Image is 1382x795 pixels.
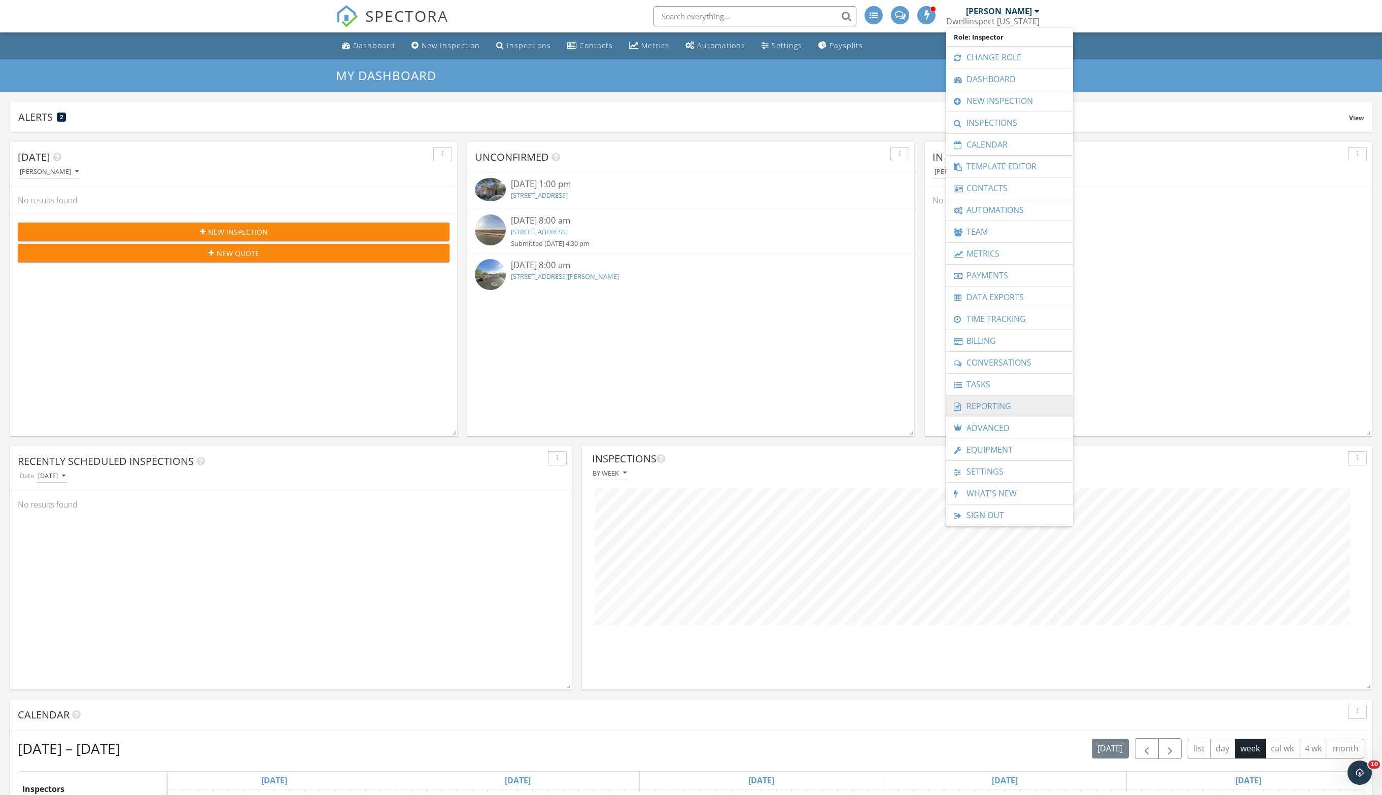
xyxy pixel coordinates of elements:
div: [PERSON_NAME] [935,168,993,175]
a: Automations [951,199,1068,221]
div: [DATE] 8:00 am [511,214,871,227]
a: Team [951,221,1068,242]
button: [PERSON_NAME] [932,165,995,179]
span: Inspectors [22,783,64,794]
input: Search everything... [653,6,856,26]
a: Conversations [951,352,1068,373]
div: New Inspection [422,41,480,50]
img: 9346685%2Freports%2F3b040e9b-cc79-4f1f-81eb-12f533a4328a%2Fcover_photos%2Fj2GFQreoRRmCH80Zienp%2F... [475,178,506,201]
button: New Inspection [18,223,450,241]
div: Metrics [641,41,669,50]
button: cal wk [1265,739,1300,758]
a: Go to September 30, 2025 [746,772,777,788]
button: month [1327,739,1364,758]
div: Inspections [592,451,1344,466]
a: Settings [757,37,806,55]
div: [DATE] [38,473,65,480]
div: Alerts [18,110,1349,124]
button: New Quote [18,244,450,262]
div: No results found [925,187,1372,214]
a: What's New [951,483,1068,504]
a: Sign Out [951,504,1068,526]
div: [DATE] 1:00 pm [511,178,871,191]
div: No results found [10,491,572,518]
span: View [1349,114,1364,122]
a: Go to October 1, 2025 [989,772,1020,788]
a: Metrics [625,37,673,55]
a: New Inspection [951,90,1068,112]
span: [DATE] [18,150,50,164]
a: [DATE] 8:00 am [STREET_ADDRESS][PERSON_NAME] [475,259,907,293]
button: day [1210,739,1235,758]
button: Previous [1135,738,1159,759]
a: Inspections [492,37,555,55]
iframe: Intercom live chat [1348,761,1372,785]
button: [PERSON_NAME] [18,165,81,179]
span: 2 [60,114,63,121]
a: [DATE] 1:00 pm [STREET_ADDRESS] [475,178,907,204]
a: Dashboard [951,68,1068,90]
a: [STREET_ADDRESS] [511,227,568,236]
a: Automations (Advanced) [681,37,749,55]
a: Metrics [951,243,1068,264]
button: list [1188,739,1211,758]
a: Contacts [951,177,1068,199]
span: New Inspection [208,227,268,237]
div: Submitted [DATE] 4:30 pm [511,239,871,248]
a: Calendar [951,134,1068,155]
a: Settings [951,461,1068,482]
button: Next [1158,738,1182,759]
a: [DATE] 8:00 am [STREET_ADDRESS] Submitted [DATE] 4:30 pm [475,214,907,248]
a: SPECTORA [336,14,448,35]
div: [PERSON_NAME] [966,6,1032,16]
div: Automations [697,41,745,50]
a: Billing [951,330,1068,351]
span: SPECTORA [365,5,448,26]
h2: [DATE] – [DATE] [18,738,120,758]
a: Change Role [951,47,1068,68]
button: By week [592,466,627,480]
span: Unconfirmed [475,150,549,164]
img: The Best Home Inspection Software - Spectora [336,5,358,27]
a: Template Editor [951,156,1068,177]
a: Time Tracking [951,308,1068,330]
a: [STREET_ADDRESS][PERSON_NAME] [511,272,619,281]
a: [STREET_ADDRESS] [511,191,568,200]
div: [PERSON_NAME] [20,168,79,175]
span: Calendar [18,708,70,721]
div: Dwellinspect Arizona [946,16,1040,26]
a: New Inspection [407,37,484,55]
a: Equipment [951,439,1068,460]
a: Contacts [563,37,617,55]
a: Tasks [951,374,1068,395]
span: New Quote [217,248,259,259]
span: 10 [1368,761,1380,769]
img: streetview [475,259,506,290]
button: [DATE] [36,469,67,483]
div: By week [593,469,627,477]
a: Advanced [951,417,1068,439]
a: Inspections [951,112,1068,133]
a: Payments [951,265,1068,286]
button: 4 wk [1299,739,1327,758]
a: Go to October 2, 2025 [1233,772,1264,788]
img: streetview [475,214,506,245]
div: [DATE] 8:00 am [511,259,871,272]
span: In Progress [932,150,996,164]
button: [DATE] [1092,739,1129,758]
a: Data Exports [951,286,1068,308]
span: Recently Scheduled Inspections [18,454,194,468]
div: No results found [10,187,457,214]
a: Dashboard [338,37,399,55]
span: Role: Inspector [951,28,1068,46]
button: week [1235,739,1266,758]
div: Dashboard [353,41,395,50]
a: Go to September 29, 2025 [502,772,533,788]
a: Go to September 28, 2025 [259,772,290,788]
div: Paysplits [830,41,863,50]
a: Reporting [951,395,1068,417]
label: Date [18,469,36,483]
a: My Dashboard [336,67,445,84]
a: Paysplits [814,37,867,55]
div: Settings [772,41,802,50]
